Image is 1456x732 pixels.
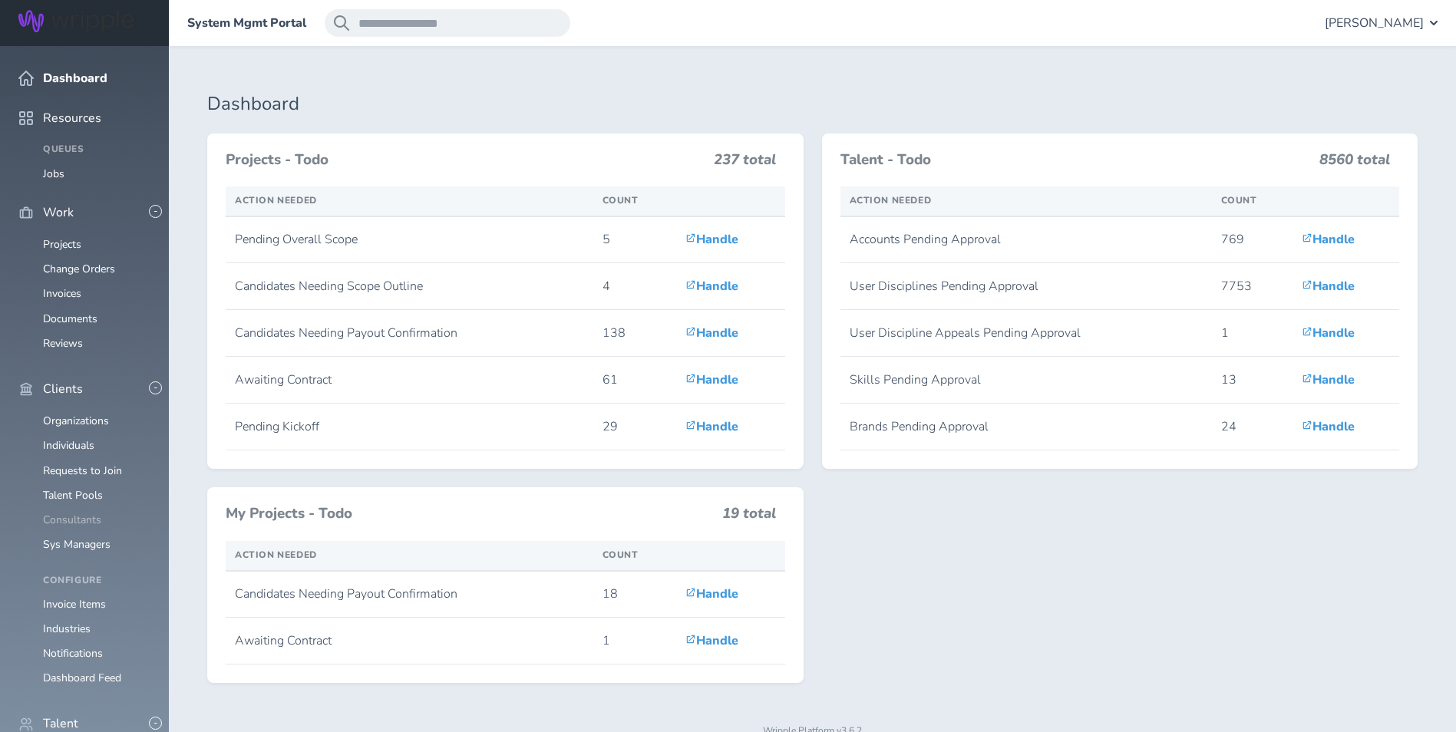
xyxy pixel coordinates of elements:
td: Accounts Pending Approval [840,216,1212,263]
td: User Disciplines Pending Approval [840,263,1212,310]
h3: 237 total [714,152,776,175]
td: 4 [593,263,676,310]
a: Handle [685,585,738,602]
a: Notifications [43,646,103,661]
span: Resources [43,111,101,125]
a: Individuals [43,438,94,453]
h3: Talent - Todo [840,152,1311,169]
a: Handle [1302,278,1355,295]
h3: Projects - Todo [226,152,705,169]
h3: 8560 total [1319,152,1390,175]
a: Documents [43,312,97,326]
a: Handle [1302,371,1355,388]
td: Skills Pending Approval [840,357,1212,404]
span: Action Needed [235,194,317,206]
a: Industries [43,622,91,636]
span: Count [603,549,639,561]
td: Awaiting Contract [226,357,593,404]
td: 61 [593,357,676,404]
td: User Discipline Appeals Pending Approval [840,310,1212,357]
span: Action Needed [235,549,317,561]
a: Change Orders [43,262,115,276]
a: Invoice Items [43,597,106,612]
h3: 19 total [722,506,776,529]
span: Clients [43,382,83,396]
a: Requests to Join [43,463,122,478]
td: 138 [593,310,676,357]
a: Handle [685,632,738,649]
a: Invoices [43,286,81,301]
td: 13 [1212,357,1293,404]
a: Reviews [43,336,83,351]
span: Work [43,206,74,219]
a: Jobs [43,167,64,181]
button: [PERSON_NAME] [1325,9,1438,37]
h3: My Projects - Todo [226,506,713,523]
button: - [149,717,162,730]
a: Organizations [43,414,109,428]
a: Handle [1302,231,1355,248]
span: Action Needed [850,194,932,206]
td: Candidates Needing Scope Outline [226,263,593,310]
h1: Dashboard [207,94,1418,115]
span: Count [603,194,639,206]
img: Wripple [18,10,134,32]
td: Brands Pending Approval [840,404,1212,450]
a: Projects [43,237,81,252]
td: 1 [593,618,676,664]
a: Handle [685,231,738,248]
a: Sys Managers [43,537,111,552]
a: Handle [685,325,738,341]
td: 769 [1212,216,1293,263]
a: Talent Pools [43,488,103,503]
td: Pending Overall Scope [226,216,593,263]
td: 18 [593,571,676,618]
td: Awaiting Contract [226,618,593,664]
a: Handle [685,278,738,295]
span: Dashboard [43,71,107,85]
td: 7753 [1212,263,1293,310]
a: Handle [1302,418,1355,435]
span: Count [1221,194,1257,206]
a: Handle [685,418,738,435]
a: System Mgmt Portal [187,16,306,30]
a: Consultants [43,513,101,527]
td: Pending Kickoff [226,404,593,450]
a: Dashboard Feed [43,671,121,685]
td: 1 [1212,310,1293,357]
a: Handle [1302,325,1355,341]
h4: Configure [43,575,150,586]
td: 5 [593,216,676,263]
h4: Queues [43,144,150,155]
td: Candidates Needing Payout Confirmation [226,310,593,357]
span: Talent [43,717,78,730]
td: Candidates Needing Payout Confirmation [226,571,593,618]
span: [PERSON_NAME] [1325,16,1424,30]
a: Handle [685,371,738,388]
td: 29 [593,404,676,450]
td: 24 [1212,404,1293,450]
button: - [149,381,162,394]
button: - [149,205,162,218]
